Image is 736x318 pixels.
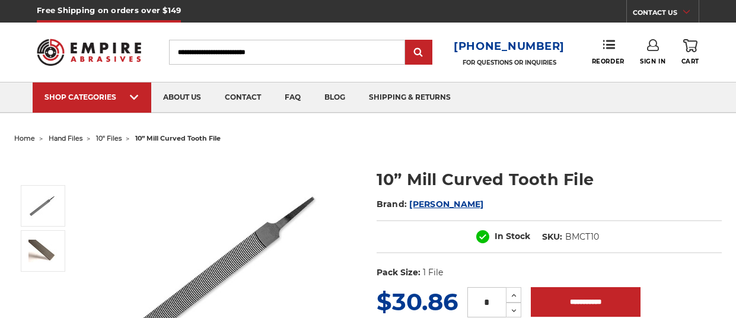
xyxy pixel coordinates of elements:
[37,32,141,73] img: Empire Abrasives
[377,266,420,279] dt: Pack Size:
[407,41,431,65] input: Submit
[633,6,699,23] a: CONTACT US
[14,134,35,142] a: home
[49,134,82,142] a: hand files
[592,58,625,65] span: Reorder
[681,39,699,65] a: Cart
[96,134,122,142] a: 10" files
[592,39,625,65] a: Reorder
[44,93,139,101] div: SHOP CATEGORIES
[640,58,665,65] span: Sign In
[454,59,565,66] p: FOR QUESTIONS OR INQUIRIES
[454,38,565,55] a: [PHONE_NUMBER]
[565,231,599,243] dd: BMCT10
[542,231,562,243] dt: SKU:
[273,82,313,113] a: faq
[495,231,530,241] span: In Stock
[423,266,443,279] dd: 1 File
[409,199,483,209] a: [PERSON_NAME]
[357,82,463,113] a: shipping & returns
[313,82,357,113] a: blog
[681,58,699,65] span: Cart
[377,199,407,209] span: Brand:
[28,191,58,221] img: 10" Mill Curved Tooth File with Tang
[213,82,273,113] a: contact
[377,287,458,316] span: $30.86
[377,168,722,191] h1: 10” Mill Curved Tooth File
[135,134,221,142] span: 10” mill curved tooth file
[28,240,58,262] img: 10" Mill Curved Tooth File with Tang, Tip
[151,82,213,113] a: about us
